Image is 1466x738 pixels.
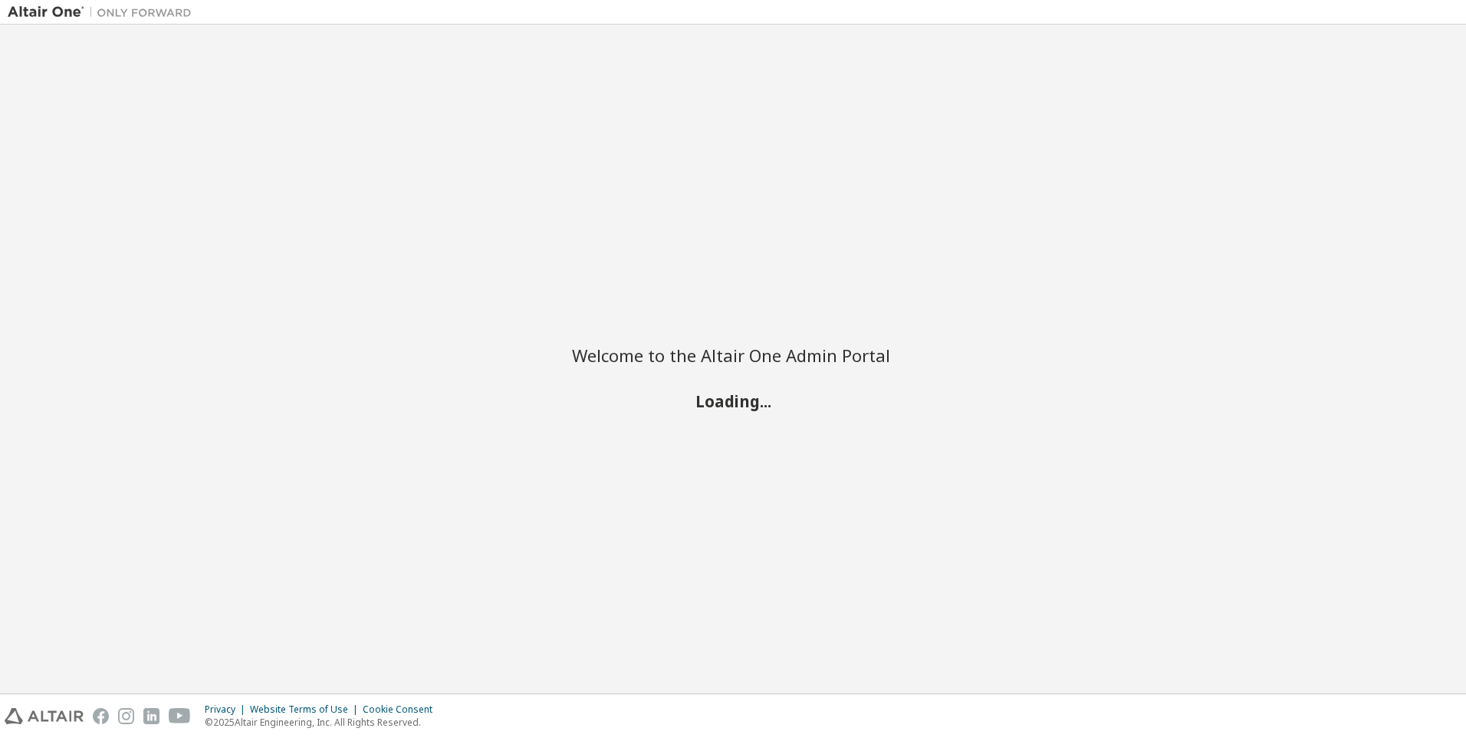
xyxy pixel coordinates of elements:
[143,708,159,724] img: linkedin.svg
[363,703,442,716] div: Cookie Consent
[118,708,134,724] img: instagram.svg
[572,344,894,366] h2: Welcome to the Altair One Admin Portal
[5,708,84,724] img: altair_logo.svg
[205,703,250,716] div: Privacy
[572,391,894,411] h2: Loading...
[205,716,442,729] p: © 2025 Altair Engineering, Inc. All Rights Reserved.
[93,708,109,724] img: facebook.svg
[169,708,191,724] img: youtube.svg
[8,5,199,20] img: Altair One
[250,703,363,716] div: Website Terms of Use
